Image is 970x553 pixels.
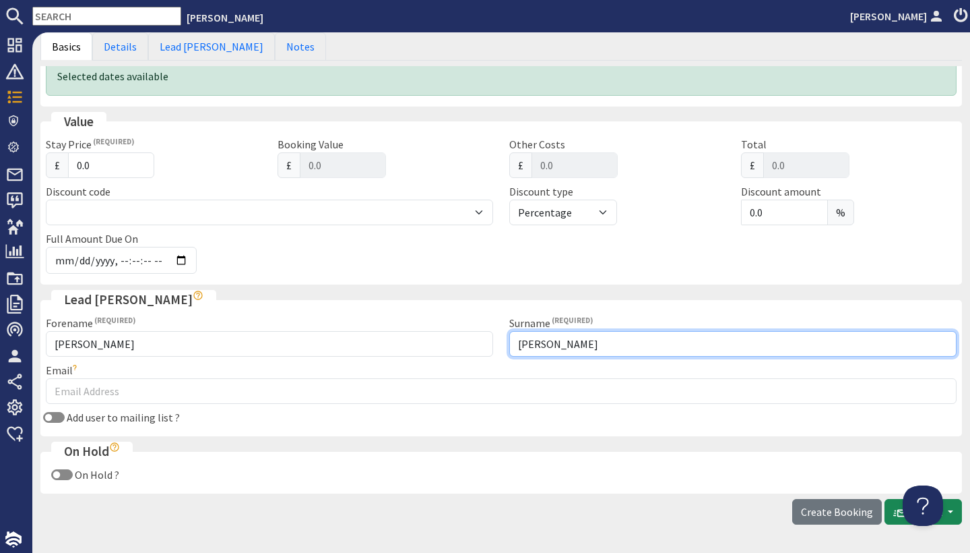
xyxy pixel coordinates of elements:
[46,185,110,198] label: Discount code
[801,505,873,519] span: Create Booking
[278,152,300,178] span: £
[92,32,148,61] a: Details
[741,200,742,225] span: £
[792,499,882,525] button: Create Booking
[741,185,821,198] label: Discount amount
[73,468,119,482] label: On Hold ?
[741,152,764,178] span: £
[509,152,532,178] span: £
[46,138,134,151] label: Stay Price
[51,290,216,310] legend: Lead [PERSON_NAME]
[51,112,106,132] legend: Value
[46,316,135,330] label: Forename
[850,8,946,24] a: [PERSON_NAME]
[893,505,943,519] span: Create
[827,200,854,225] span: %
[509,185,573,198] label: Discount type
[187,11,263,24] a: [PERSON_NAME]
[884,499,962,525] button: Create
[509,138,565,151] label: Other Costs
[46,363,80,377] label: Email
[40,32,92,61] a: Basics
[46,378,957,404] input: Email Address
[46,152,69,178] span: £
[46,232,138,245] label: Full Amount Due On
[51,442,133,461] legend: On Hold
[65,411,180,424] label: Add user to mailing list ?
[509,316,593,330] label: Surname
[275,32,326,61] a: Notes
[46,331,493,357] input: Forename
[148,32,275,61] a: Lead [PERSON_NAME]
[903,486,943,526] iframe: Toggle Customer Support
[278,138,344,151] label: Booking Value
[32,7,181,26] input: SEARCH
[193,290,203,301] i: Show hints
[46,57,957,96] div: Selected dates available
[5,531,22,548] img: staytech_i_w-64f4e8e9ee0a9c174fd5317b4b171b261742d2d393467e5bdba4413f4f884c10.svg
[741,138,767,151] label: Total
[109,442,120,453] i: Show hints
